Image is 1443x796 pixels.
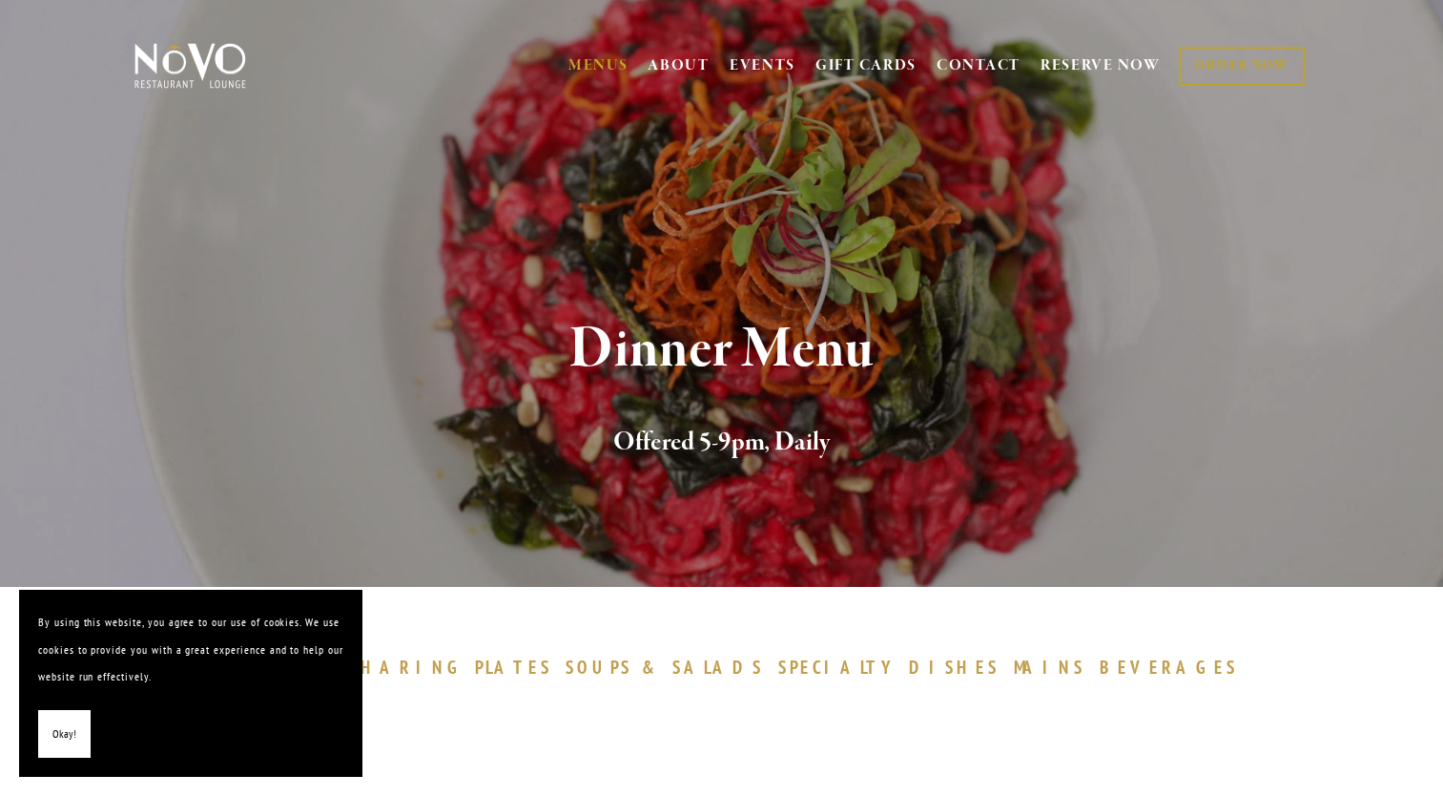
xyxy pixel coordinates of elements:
span: SOUPS [566,656,632,679]
a: GIFT CARDS [815,48,917,84]
a: RESERVE NOW [1041,48,1161,84]
span: Okay! [52,721,76,748]
h1: Dinner Menu [166,319,1278,381]
span: & [642,656,663,679]
h2: Offered 5-9pm, Daily [166,423,1278,463]
button: Okay! [38,710,91,759]
span: SHARING [349,656,465,679]
a: SHARINGPLATES [349,656,561,679]
span: MAINS [1014,656,1085,679]
a: ABOUT [648,56,710,75]
span: SPECIALTY [778,656,900,679]
a: MENUS [568,56,629,75]
a: SOUPS&SALADS [566,656,773,679]
span: PLATES [475,656,552,679]
span: DISHES [909,656,1000,679]
img: Novo Restaurant &amp; Lounge [131,42,250,90]
a: MAINS [1014,656,1095,679]
a: EVENTS [730,56,795,75]
a: SPECIALTYDISHES [778,656,1009,679]
a: BEVERAGES [1100,656,1248,679]
p: By using this website, you agree to our use of cookies. We use cookies to provide you with a grea... [38,609,343,691]
section: Cookie banner [19,590,362,777]
a: CONTACT [937,48,1020,84]
span: SALADS [672,656,764,679]
span: BEVERAGES [1100,656,1239,679]
a: ORDER NOW [1179,47,1304,86]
